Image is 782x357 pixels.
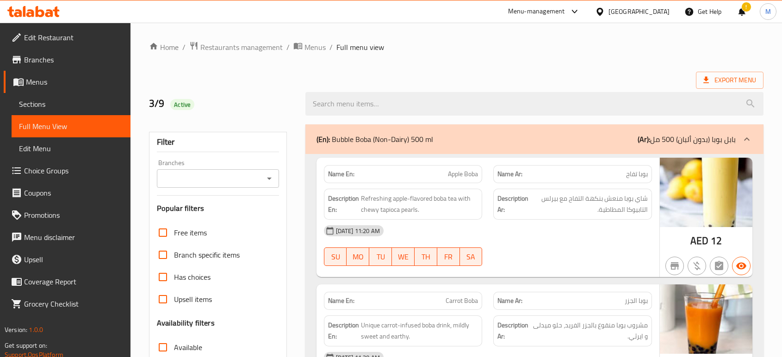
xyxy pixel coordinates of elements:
input: search [305,92,763,116]
li: / [182,42,186,53]
button: Purchased item [688,257,706,275]
p: بابل بوبا (بدون ألبان) 500 مل [638,134,736,145]
span: Menu disclaimer [24,232,123,243]
span: Menus [304,42,326,53]
button: TU [369,247,392,266]
span: 12 [711,232,722,250]
span: Coupons [24,187,123,198]
button: TH [415,247,437,266]
span: Export Menu [703,74,756,86]
a: Upsell [4,248,130,271]
a: Coverage Report [4,271,130,293]
h3: Availability filters [157,318,215,328]
span: Free items [174,227,207,238]
span: Menus [26,76,123,87]
button: WE [392,247,415,266]
a: Edit Restaurant [4,26,130,49]
strong: Name En: [328,296,354,306]
span: Restaurants management [200,42,283,53]
img: Apple_Boba638924961202113939.jpg [660,158,752,227]
li: / [329,42,333,53]
nav: breadcrumb [149,41,763,53]
a: Sections [12,93,130,115]
span: Full Menu View [19,121,123,132]
strong: Description Ar: [497,193,528,215]
span: TU [373,250,388,264]
a: Grocery Checklist [4,293,130,315]
button: Open [263,172,276,185]
span: Carrot Boba [446,296,478,306]
span: Active [170,100,194,109]
div: Menu-management [508,6,565,17]
span: Export Menu [696,72,763,89]
span: Upsell items [174,294,212,305]
strong: Name Ar: [497,296,522,306]
span: Edit Menu [19,143,123,154]
span: Has choices [174,271,211,283]
span: 1.0.0 [29,324,43,336]
span: Grocery Checklist [24,298,123,309]
b: (En): [317,132,330,146]
a: Restaurants management [189,41,283,53]
span: Apple Boba [448,169,478,179]
div: [GEOGRAPHIC_DATA] [608,6,670,17]
span: شاي بوبا منعش بنكهة التفاح مع بيرلس التابيوكا المطاطية. [530,193,648,215]
h2: 3/9 [149,97,294,111]
span: AED [690,232,708,250]
a: Branches [4,49,130,71]
p: Bubble Boba (Non-Dairy) 500 ml [317,134,433,145]
a: Menus [4,71,130,93]
button: SA [460,247,483,266]
span: WE [396,250,411,264]
a: Choice Groups [4,160,130,182]
button: Not has choices [710,257,728,275]
a: Full Menu View [12,115,130,137]
a: Edit Menu [12,137,130,160]
span: SU [328,250,343,264]
a: Coupons [4,182,130,204]
a: Menu disclaimer [4,226,130,248]
a: Promotions [4,204,130,226]
div: Active [170,99,194,110]
span: Upsell [24,254,123,265]
span: Edit Restaurant [24,32,123,43]
span: Coverage Report [24,276,123,287]
strong: Description En: [328,193,359,215]
span: Unique carrot-infused boba drink, mildly sweet and earthy. [361,320,478,342]
span: Available [174,342,202,353]
span: Choice Groups [24,165,123,176]
span: بوبا تفاح [626,169,648,179]
span: FR [441,250,456,264]
button: MO [347,247,369,266]
a: Menus [293,41,326,53]
span: [DATE] 11:20 AM [332,227,384,235]
span: Branches [24,54,123,65]
button: SU [324,247,347,266]
strong: Name Ar: [497,169,522,179]
button: FR [437,247,460,266]
strong: Name En: [328,169,354,179]
div: (En): Bubble Boba (Non-Dairy) 500 ml(Ar):بابل بوبا (بدون ألبان) 500 مل [305,124,763,154]
b: (Ar): [638,132,650,146]
span: Sections [19,98,123,110]
span: MO [350,250,366,264]
div: Filter [157,132,279,152]
li: / [286,42,290,53]
span: Branch specific items [174,249,240,260]
span: بوبا الجزر [625,296,648,306]
span: Full menu view [336,42,384,53]
span: Get support on: [5,339,47,351]
button: Not branch specific item [665,257,684,275]
span: Version: [5,324,27,336]
span: M [765,6,771,17]
h3: Popular filters [157,203,279,214]
span: Refreshing apple-flavored boba tea with chewy tapioca pearls. [361,193,478,215]
strong: Description En: [328,320,359,342]
span: Promotions [24,209,123,221]
span: TH [418,250,434,264]
strong: Description Ar: [497,320,531,342]
button: Available [732,257,751,275]
a: Home [149,42,179,53]
img: carrotboba_02Apr202417502638924963094560638.jpg [660,284,752,354]
span: مشروب بوبا منقوع بالجزر الفريد، حلو ميدلى و ايرثي. [533,320,648,342]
